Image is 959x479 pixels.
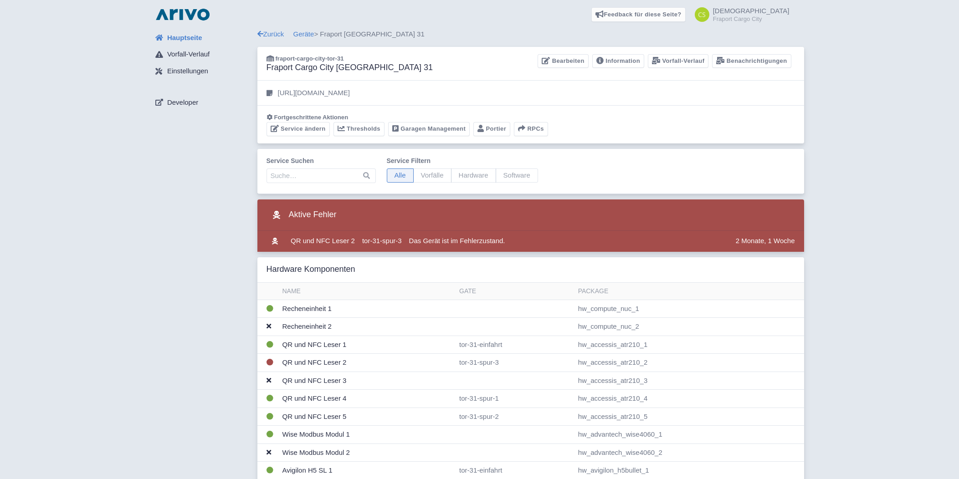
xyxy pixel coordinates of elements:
h3: Fraport Cargo City [GEOGRAPHIC_DATA] 31 [267,63,433,73]
a: Portier [473,122,510,136]
a: Information [592,54,644,68]
button: RPCs [514,122,548,136]
th: Gate [456,283,574,300]
span: Developer [167,97,198,108]
a: Feedback für diese Seite? [591,7,686,22]
span: Software [496,168,538,183]
a: Einstellungen [148,63,257,80]
span: Hauptseite [167,33,202,43]
td: hw_accessis_atr210_2 [574,354,804,372]
td: hw_compute_nuc_2 [574,318,804,336]
img: logo [154,7,212,22]
a: Geräte [293,30,314,38]
td: QR und NFC Leser 1 [279,336,456,354]
td: QR und NFC Leser 2 [279,354,456,372]
td: Wise Modbus Modul 2 [279,443,456,462]
span: fraport-cargo-city-tor-31 [276,55,344,62]
td: Recheneinheit 1 [279,300,456,318]
h3: Aktive Fehler [267,207,337,223]
label: Service suchen [267,156,376,166]
td: hw_advantech_wise4060_1 [574,426,804,444]
td: hw_accessis_atr210_4 [574,390,804,408]
span: Vorfälle [413,168,451,183]
span: Fortgeschrittene Aktionen [274,114,349,121]
a: Bearbeiten [538,54,588,68]
td: hw_advantech_wise4060_2 [574,443,804,462]
td: QR und NFC Leser 4 [279,390,456,408]
th: Name [279,283,456,300]
td: tor-31-spur-3 [359,231,405,252]
small: Fraport Cargo City [713,16,790,22]
td: tor-31-spur-3 [456,354,574,372]
div: > Fraport [GEOGRAPHIC_DATA] 31 [257,29,804,40]
td: 2 Monate, 1 Woche [732,231,804,252]
a: Thresholds [333,122,385,136]
span: [DEMOGRAPHIC_DATA] [713,7,790,15]
span: Das Gerät ist im Fehlerzustand. [409,237,505,245]
a: Service ändern [267,122,330,136]
td: hw_accessis_atr210_5 [574,408,804,426]
td: hw_accessis_atr210_3 [574,372,804,390]
span: Hardware [451,168,496,183]
a: Benachrichtigungen [712,54,791,68]
th: Package [574,283,804,300]
td: hw_accessis_atr210_1 [574,336,804,354]
span: Einstellungen [167,66,208,76]
td: Wise Modbus Modul 1 [279,426,456,444]
a: Vorfall-Verlauf [648,54,708,68]
a: Garagen Management [388,122,470,136]
td: hw_compute_nuc_1 [574,300,804,318]
a: [DEMOGRAPHIC_DATA] Fraport Cargo City [689,7,790,22]
td: QR und NFC Leser 5 [279,408,456,426]
input: Suche… [267,168,376,183]
p: [URL][DOMAIN_NAME] [278,88,350,98]
td: tor-31-spur-2 [456,408,574,426]
td: tor-31-spur-1 [456,390,574,408]
label: Service filtern [387,156,538,166]
h3: Hardware Komponenten [267,265,355,275]
a: Zurück [257,30,284,38]
span: Alle [387,168,414,183]
td: tor-31-einfahrt [456,336,574,354]
td: QR und NFC Leser 2 [287,231,359,252]
td: QR und NFC Leser 3 [279,372,456,390]
a: Developer [148,94,257,111]
a: Hauptseite [148,29,257,46]
a: Vorfall-Verlauf [148,46,257,63]
td: Recheneinheit 2 [279,318,456,336]
span: Vorfall-Verlauf [167,49,210,60]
